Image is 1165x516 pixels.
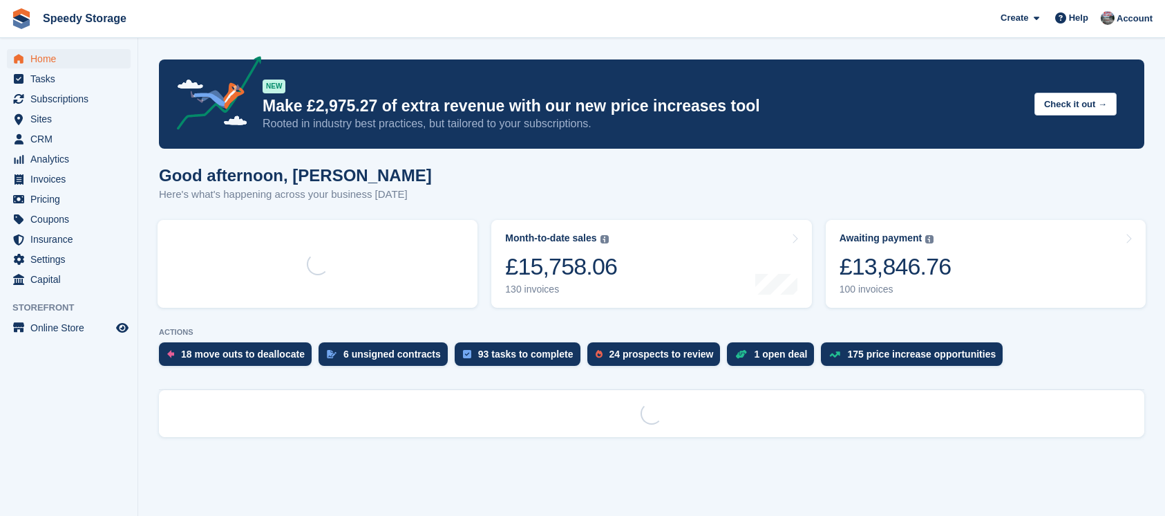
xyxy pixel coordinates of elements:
img: prospect-51fa495bee0391a8d652442698ab0144808aea92771e9ea1ae160a38d050c398.svg [596,350,603,358]
div: 130 invoices [505,284,617,295]
span: Invoices [30,169,113,189]
img: deal-1b604bf984904fb50ccaf53a9ad4b4a5d6e5aea283cecdc64d6e3604feb123c2.svg [735,349,747,359]
a: menu [7,230,131,249]
span: CRM [30,129,113,149]
span: Sites [30,109,113,129]
a: menu [7,270,131,289]
span: Tasks [30,69,113,89]
a: menu [7,169,131,189]
a: menu [7,149,131,169]
span: Home [30,49,113,68]
a: Preview store [114,320,131,336]
div: 24 prospects to review [609,349,714,360]
div: 93 tasks to complete [478,349,574,360]
a: 1 open deal [727,342,821,373]
img: contract_signature_icon-13c848040528278c33f63329250d36e43548de30e8caae1d1a13099fd9432cc5.svg [327,350,337,358]
span: Subscriptions [30,89,113,109]
span: Insurance [30,230,113,249]
a: menu [7,210,131,229]
div: 18 move outs to deallocate [181,349,305,360]
span: Create [1001,11,1028,25]
a: Speedy Storage [37,7,132,30]
div: £15,758.06 [505,252,617,281]
img: Dan Jackson [1101,11,1115,25]
a: menu [7,109,131,129]
a: 93 tasks to complete [455,342,587,373]
div: Month-to-date sales [505,232,596,244]
a: menu [7,318,131,338]
a: menu [7,69,131,89]
button: Check it out → [1034,93,1117,116]
a: 6 unsigned contracts [319,342,455,373]
a: menu [7,89,131,109]
img: icon-info-grey-7440780725fd019a000dd9b08b2336e03edf1995a4989e88bcd33f0948082b44.svg [925,235,934,243]
img: price_increase_opportunities-93ffe204e8149a01c8c9dc8f82e8f89637d9d84a8eef4429ea346261dce0b2c0.svg [829,351,840,358]
span: Help [1069,11,1088,25]
span: Capital [30,270,113,289]
p: ACTIONS [159,328,1144,337]
img: stora-icon-8386f47178a22dfd0bd8f6a31ec36ba5ce8667c1dd55bd0f319d3a0aa187defe.svg [11,8,32,29]
a: Month-to-date sales £15,758.06 130 invoices [491,220,811,308]
img: price-adjustments-announcement-icon-8257ccfd72463d97f412b2fc003d46551f7dbcb40ab6d574587a9cd5c0d94... [165,56,262,135]
p: Here's what's happening across your business [DATE] [159,187,432,203]
img: move_outs_to_deallocate_icon-f764333ba52eb49d3ac5e1228854f67142a1ed5810a6f6cc68b1a99e826820c5.svg [167,350,174,358]
span: Settings [30,250,113,269]
span: Online Store [30,318,113,338]
h1: Good afternoon, [PERSON_NAME] [159,166,432,185]
a: Awaiting payment £13,846.76 100 invoices [826,220,1146,308]
img: icon-info-grey-7440780725fd019a000dd9b08b2336e03edf1995a4989e88bcd33f0948082b44.svg [600,235,609,243]
a: menu [7,49,131,68]
div: NEW [263,80,285,93]
img: task-75834270c22a3079a89374b754ae025e5fb1db73e45f91037f5363f120a921f8.svg [463,350,471,358]
span: Storefront [12,301,138,315]
span: Analytics [30,149,113,169]
div: 6 unsigned contracts [343,349,441,360]
div: £13,846.76 [840,252,951,281]
a: menu [7,190,131,209]
div: Awaiting payment [840,232,922,244]
p: Rooted in industry best practices, but tailored to your subscriptions. [263,116,1023,131]
a: 18 move outs to deallocate [159,342,319,373]
a: menu [7,250,131,269]
span: Account [1117,12,1153,26]
p: Make £2,975.27 of extra revenue with our new price increases tool [263,96,1023,116]
div: 175 price increase opportunities [847,349,996,360]
a: 175 price increase opportunities [821,342,1010,373]
span: Pricing [30,190,113,209]
a: 24 prospects to review [587,342,728,373]
div: 1 open deal [754,349,807,360]
a: menu [7,129,131,149]
span: Coupons [30,210,113,229]
div: 100 invoices [840,284,951,295]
